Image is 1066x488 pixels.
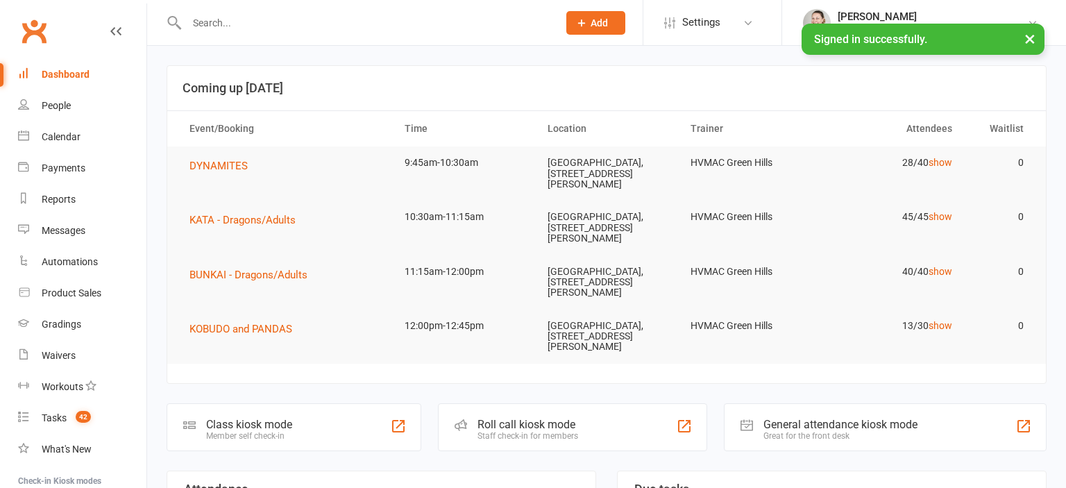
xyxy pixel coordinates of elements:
td: HVMAC Green Hills [678,310,821,342]
span: KATA - Dragons/Adults [189,214,296,226]
button: × [1017,24,1042,53]
span: BUNKAI - Dragons/Adults [189,269,307,281]
a: Gradings [18,309,146,340]
span: DYNAMITES [189,160,248,172]
td: 28/40 [821,146,964,179]
td: 13/30 [821,310,964,342]
button: KOBUDO and PANDAS [189,321,302,337]
a: Workouts [18,371,146,403]
td: HVMAC Green Hills [678,201,821,233]
a: Calendar [18,121,146,153]
td: [GEOGRAPHIC_DATA], [STREET_ADDRESS][PERSON_NAME] [535,201,678,255]
th: Location [535,111,678,146]
span: Signed in successfully. [814,33,927,46]
button: Add [566,11,625,35]
a: show [929,157,952,168]
div: General attendance kiosk mode [763,418,917,431]
button: DYNAMITES [189,158,257,174]
td: 45/45 [821,201,964,233]
div: Messages [42,225,85,236]
span: 42 [76,411,91,423]
td: [GEOGRAPHIC_DATA], [STREET_ADDRESS][PERSON_NAME] [535,255,678,310]
div: Gradings [42,319,81,330]
a: What's New [18,434,146,465]
th: Time [392,111,535,146]
td: [GEOGRAPHIC_DATA], [STREET_ADDRESS][PERSON_NAME] [535,146,678,201]
div: Waivers [42,350,76,361]
div: Tasks [42,412,67,423]
td: 10:30am-11:15am [392,201,535,233]
input: Search... [183,13,548,33]
th: Waitlist [965,111,1036,146]
div: Calendar [42,131,81,142]
button: BUNKAI - Dragons/Adults [189,267,317,283]
th: Attendees [821,111,964,146]
a: show [929,320,952,331]
td: HVMAC Green Hills [678,255,821,288]
span: KOBUDO and PANDAS [189,323,292,335]
a: Payments [18,153,146,184]
a: Reports [18,184,146,215]
a: People [18,90,146,121]
div: [PERSON_NAME] [838,10,1027,23]
th: Trainer [678,111,821,146]
div: Workouts [42,381,83,392]
td: 0 [965,310,1036,342]
td: 0 [965,146,1036,179]
img: thumb_image1759380684.png [803,9,831,37]
div: People [42,100,71,111]
td: [GEOGRAPHIC_DATA], [STREET_ADDRESS][PERSON_NAME] [535,310,678,364]
a: Automations [18,246,146,278]
a: show [929,266,952,277]
div: Product Sales [42,287,101,298]
div: Payments [42,162,85,174]
div: Roll call kiosk mode [477,418,578,431]
div: Staff check-in for members [477,431,578,441]
div: Great for the front desk [763,431,917,441]
h3: Coming up [DATE] [183,81,1031,95]
span: Settings [682,7,720,38]
td: 40/40 [821,255,964,288]
div: Automations [42,256,98,267]
button: KATA - Dragons/Adults [189,212,305,228]
div: Dashboard [42,69,90,80]
td: HVMAC Green Hills [678,146,821,179]
a: Messages [18,215,146,246]
a: Waivers [18,340,146,371]
td: 11:15am-12:00pm [392,255,535,288]
a: Product Sales [18,278,146,309]
td: 12:00pm-12:45pm [392,310,535,342]
a: Clubworx [17,14,51,49]
a: Tasks 42 [18,403,146,434]
a: show [929,211,952,222]
td: 9:45am-10:30am [392,146,535,179]
th: Event/Booking [177,111,392,146]
span: Add [591,17,608,28]
a: Dashboard [18,59,146,90]
div: Member self check-in [206,431,292,441]
td: 0 [965,201,1036,233]
div: Reports [42,194,76,205]
div: What's New [42,444,92,455]
div: [GEOGRAPHIC_DATA] [GEOGRAPHIC_DATA] [838,23,1027,35]
div: Class kiosk mode [206,418,292,431]
td: 0 [965,255,1036,288]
